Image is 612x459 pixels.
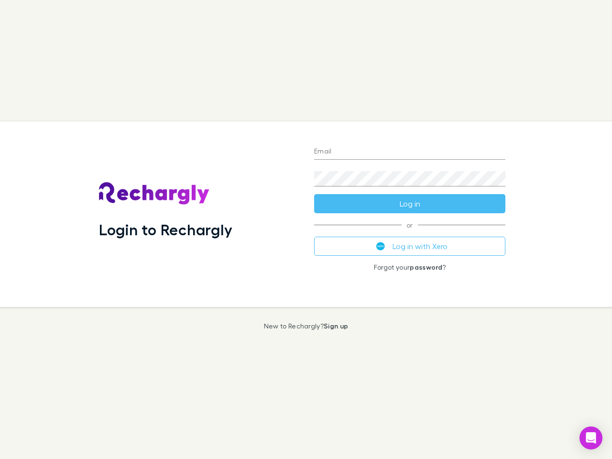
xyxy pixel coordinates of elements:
p: Forgot your ? [314,263,505,271]
img: Xero's logo [376,242,385,251]
a: Sign up [324,322,348,330]
button: Log in with Xero [314,237,505,256]
h1: Login to Rechargly [99,220,232,239]
img: Rechargly's Logo [99,182,210,205]
p: New to Rechargly? [264,322,349,330]
div: Open Intercom Messenger [579,426,602,449]
button: Log in [314,194,505,213]
a: password [410,263,442,271]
